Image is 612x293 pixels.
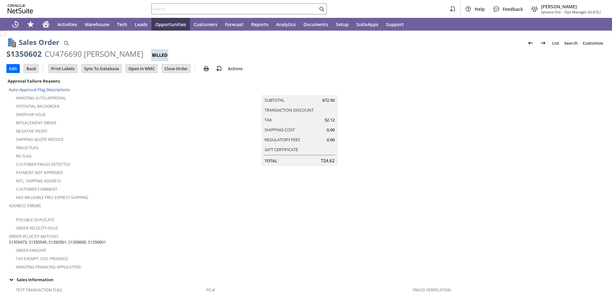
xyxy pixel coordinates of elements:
span: Setup [336,21,349,27]
svg: Shortcuts [27,20,34,28]
input: Sync To Database [82,64,121,73]
td: Sales Information [6,275,606,284]
a: Reports [247,18,272,31]
a: Has Ineligible Free Express Shipping [16,195,88,200]
a: Total [265,158,277,164]
span: 724.62 [321,157,335,164]
span: SuiteApps [356,21,378,27]
a: Shipping Quote Needed [16,137,63,142]
span: 0.00 [327,137,335,143]
a: Possible Duplicate [16,217,55,223]
input: Edit [7,64,19,73]
input: Search [152,5,318,13]
a: Payment not approved [16,170,63,175]
a: Customer Fraud Detected [16,162,70,167]
span: Analytics [276,21,296,27]
div: S1350602 [6,49,42,59]
span: Sylvane Old [541,10,561,14]
a: Potential Backorder [16,104,59,109]
a: RIS flag [16,153,32,159]
a: Order Velocity Issue [16,225,58,231]
div: Billed [151,49,168,61]
a: Fraud Flag [16,145,39,150]
a: Order Amount [16,248,46,253]
a: Order Velocity Matches [9,234,59,239]
a: PO # [206,287,215,293]
a: Regulatory Fees [265,137,300,143]
span: Opportunities [155,21,186,27]
svg: Home [42,20,50,28]
a: Activities [54,18,81,31]
a: Tech [113,18,131,31]
a: Warehouse [81,18,113,31]
img: Previous [527,39,534,47]
a: Shipping Cost [265,127,295,133]
a: Recent Records [8,18,23,31]
a: Home [38,18,54,31]
a: Replacement Order [16,120,56,126]
a: SuiteApps [353,18,382,31]
span: S1350473, S1350549, S1350561, S1350600, S1350601 [9,239,106,245]
svg: Search [318,5,325,13]
a: Auto-Approval Flag Descriptions [9,87,70,92]
span: Activities [57,21,77,27]
a: Subtotal [265,97,285,103]
a: Gift Certificate [265,147,298,152]
a: Actions [225,66,245,71]
span: Forecast [225,21,244,27]
span: [PERSON_NAME] [541,4,601,10]
a: List [550,38,562,48]
a: Test Transaction Flag [16,287,62,293]
a: Tax Exempt. Doc Provided [16,256,68,261]
span: 0.00 [327,127,335,133]
div: Shortcuts [23,18,38,31]
a: Tax [265,117,272,123]
a: Intl. Shipping Address [16,178,61,184]
caption: Summary [261,85,338,95]
h1: Sales Order [19,37,59,48]
a: Customers [190,18,221,31]
span: Tech [117,21,127,27]
span: Support [386,21,404,27]
div: Sales Information [6,275,603,284]
div: Approval Failure Reasons [6,77,204,85]
a: Analytics [272,18,300,31]
a: Address Errors [9,203,41,209]
span: Help [475,6,485,12]
a: Dropship Issue [16,112,46,117]
span: Ops Manager (A) (F2L) [565,10,601,14]
span: Feedback [503,6,523,12]
a: Customize [580,38,606,48]
div: CU476690 [PERSON_NAME] [45,49,143,59]
svg: Recent Records [11,20,19,28]
span: 52.12 [324,117,335,123]
a: Customer Comment [16,187,57,192]
a: Support [382,18,408,31]
a: Documents [300,18,332,31]
a: Setup [332,18,353,31]
span: Customers [194,21,217,27]
span: Documents [303,21,328,27]
a: Fraud Verification [413,287,451,293]
span: Leads [135,21,148,27]
input: Open In WMC [126,64,157,73]
a: Opportunities [151,18,190,31]
img: add-record.svg [215,65,223,72]
input: Close Order [162,64,190,73]
input: Print Labels [48,64,77,73]
img: print.svg [202,65,210,72]
span: - [562,10,563,14]
a: Forecast [221,18,247,31]
img: Quick Find [62,39,70,47]
a: Transaction Discount [265,107,314,113]
a: Negative Profit [16,128,47,134]
a: Awaiting Financing Application [16,264,81,270]
span: Warehouse [85,21,109,27]
a: Leads [131,18,151,31]
span: Reports [251,21,268,27]
svg: logo [8,4,33,13]
span: 672.50 [322,97,335,103]
img: Next [539,39,547,47]
a: Awaiting Auto-Approval [16,95,66,101]
input: Back [24,64,39,73]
